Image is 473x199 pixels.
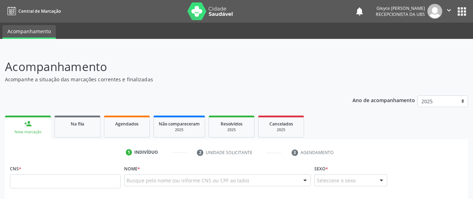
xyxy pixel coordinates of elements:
span: Não compareceram [159,121,200,127]
button: apps [456,5,468,18]
label: Sexo [314,163,328,174]
div: Indivíduo [134,149,158,156]
span: Agendados [115,121,139,127]
img: img [427,4,442,19]
div: 2025 [159,127,200,133]
span: Busque pelo nome (ou informe CNS ou CPF ao lado) [127,177,249,184]
p: Acompanhe a situação das marcações correntes e finalizadas [5,76,329,83]
p: Acompanhamento [5,58,329,76]
div: 2025 [214,127,249,133]
p: Ano de acompanhamento [352,95,415,104]
div: 1 [126,149,132,156]
label: CNS [10,163,21,174]
button: notifications [355,6,364,16]
button:  [442,4,456,19]
span: Central de Marcação [18,8,61,14]
span: Recepcionista da UBS [376,11,425,17]
span: Na fila [71,121,84,127]
span: Cancelados [269,121,293,127]
div: Nova marcação [10,129,46,135]
a: Central de Marcação [5,5,61,17]
a: Acompanhamento [2,25,56,39]
span: Selecione o sexo [317,177,356,184]
div: 2025 [263,127,299,133]
div: Gleyce [PERSON_NAME] [376,5,425,11]
i:  [445,6,453,14]
label: Nome [124,163,140,174]
div: person_add [24,120,32,128]
span: Resolvidos [221,121,243,127]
